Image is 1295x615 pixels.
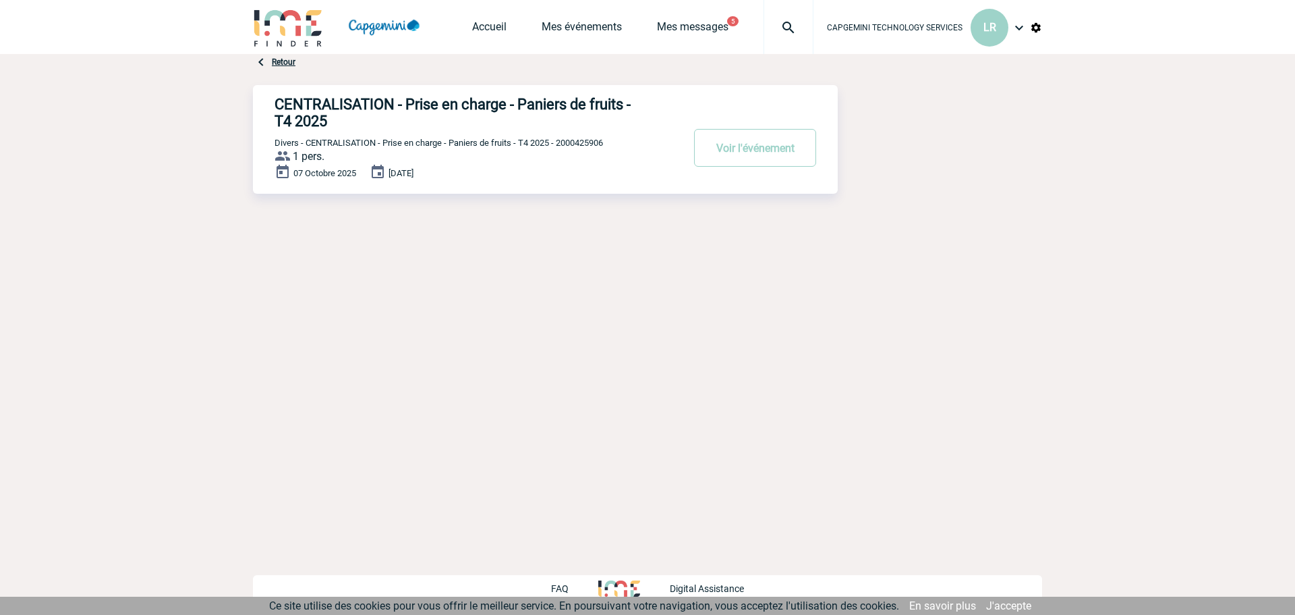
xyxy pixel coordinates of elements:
[551,581,598,594] a: FAQ
[253,8,323,47] img: IME-Finder
[551,583,569,594] p: FAQ
[269,599,899,612] span: Ce site utilise des cookies pour vous offrir le meilleur service. En poursuivant votre navigation...
[694,129,816,167] button: Voir l'événement
[275,96,642,130] h4: CENTRALISATION - Prise en charge - Paniers de fruits - T4 2025
[986,599,1031,612] a: J'accepte
[293,150,324,163] span: 1 pers.
[542,20,622,39] a: Mes événements
[472,20,507,39] a: Accueil
[275,138,603,148] span: Divers - CENTRALISATION - Prise en charge - Paniers de fruits - T4 2025 - 2000425906
[983,21,996,34] span: LR
[272,57,295,67] a: Retour
[293,168,356,178] span: 07 Octobre 2025
[657,20,728,39] a: Mes messages
[388,168,413,178] span: [DATE]
[727,16,739,26] button: 5
[909,599,976,612] a: En savoir plus
[598,581,640,597] img: http://www.idealmeetingsevents.fr/
[827,23,962,32] span: CAPGEMINI TECHNOLOGY SERVICES
[670,583,744,594] p: Digital Assistance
